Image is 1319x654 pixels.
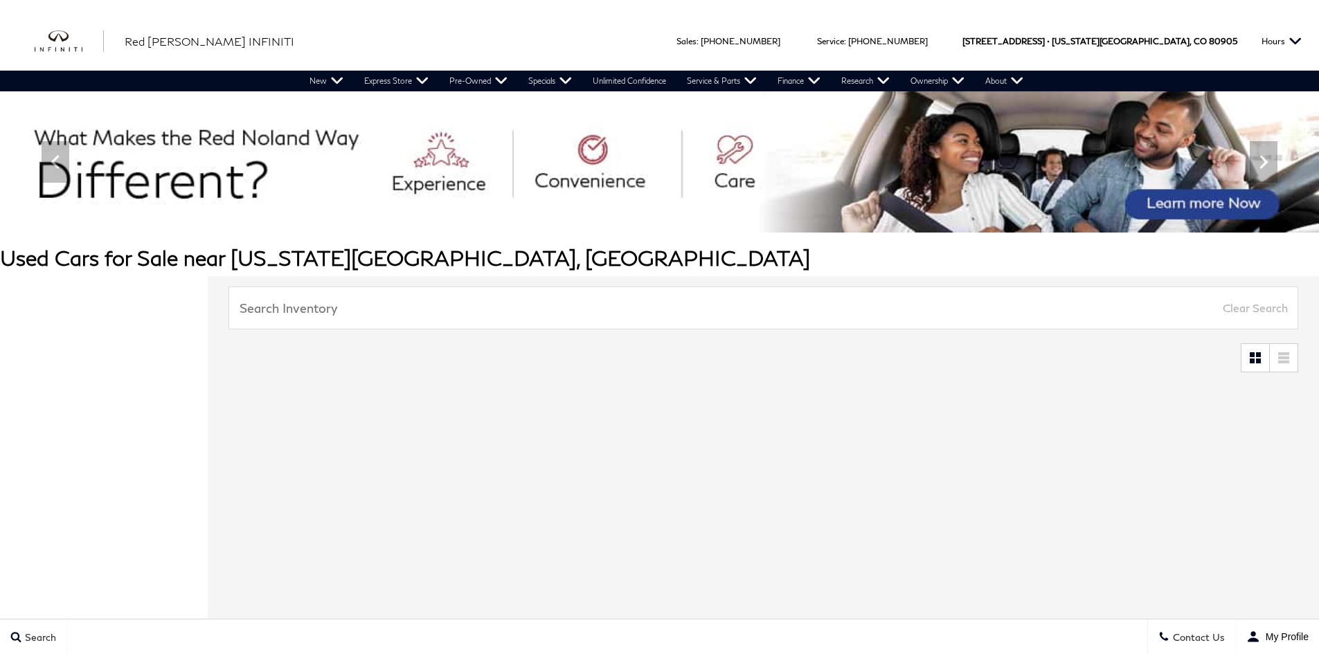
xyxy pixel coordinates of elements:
span: : [844,36,846,46]
a: New [299,71,354,91]
input: Search Inventory [228,287,1298,329]
a: [PHONE_NUMBER] [848,36,928,46]
a: Express Store [354,71,439,91]
a: Red [PERSON_NAME] INFINITI [125,33,294,50]
span: Search [21,631,56,643]
a: Unlimited Confidence [582,71,676,91]
span: 80905 [1209,12,1237,71]
span: [STREET_ADDRESS] • [962,12,1050,71]
a: Specials [518,71,582,91]
span: My Profile [1260,631,1309,642]
span: Contact Us [1169,631,1225,643]
a: About [975,71,1034,91]
span: [US_STATE][GEOGRAPHIC_DATA], [1052,12,1192,71]
span: Red [PERSON_NAME] INFINITI [125,35,294,48]
a: Research [831,71,900,91]
a: Pre-Owned [439,71,518,91]
button: user-profile-menu [1236,619,1319,654]
span: : [697,36,699,46]
img: INFINITI [35,30,104,53]
a: [STREET_ADDRESS] • [US_STATE][GEOGRAPHIC_DATA], CO 80905 [962,36,1237,46]
span: Service [817,36,844,46]
a: infiniti [35,30,104,53]
a: Ownership [900,71,975,91]
a: Service & Parts [676,71,767,91]
button: Open the hours dropdown [1255,12,1309,71]
span: CO [1194,12,1207,71]
a: [PHONE_NUMBER] [701,36,780,46]
span: Sales [676,36,697,46]
nav: Main Navigation [299,71,1034,91]
a: Finance [767,71,831,91]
